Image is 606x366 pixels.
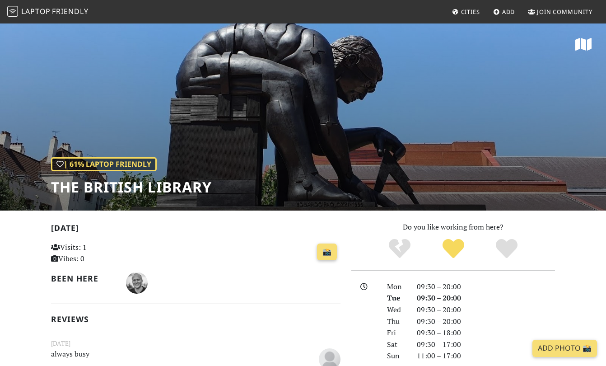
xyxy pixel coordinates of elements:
h2: Been here [51,274,115,283]
span: Laptop [21,6,51,16]
span: Add [502,8,515,16]
div: 09:30 – 17:00 [411,339,560,351]
div: No [373,238,426,260]
div: Wed [382,304,411,316]
div: | 61% Laptop Friendly [51,157,157,172]
a: Add [489,4,519,20]
div: 09:30 – 20:00 [411,292,560,304]
span: Cities [461,8,480,16]
div: Definitely! [480,238,534,260]
h2: [DATE] [51,223,340,236]
a: Cities [448,4,484,20]
h1: The British Library [51,178,212,196]
small: [DATE] [46,338,346,348]
div: Thu [382,316,411,328]
a: Add Photo 📸 [532,340,597,357]
span: Spencer Brown [126,277,148,287]
span: Join Community [537,8,592,16]
div: 09:30 – 18:00 [411,327,560,339]
div: Sun [382,350,411,362]
img: LaptopFriendly [7,6,18,17]
div: Sat [382,339,411,351]
a: 📸 [317,244,337,261]
span: Friendly [52,6,88,16]
h2: Reviews [51,314,340,324]
div: Fri [382,327,411,339]
a: Join Community [524,4,596,20]
div: 09:30 – 20:00 [411,304,560,316]
div: Yes [426,238,480,260]
div: Tue [382,292,411,304]
a: LaptopFriendly LaptopFriendly [7,4,89,20]
div: 11:00 – 17:00 [411,350,560,362]
span: Anonymous [319,353,340,363]
p: Do you like working from here? [351,221,555,233]
p: Visits: 1 Vibes: 0 [51,242,140,265]
div: Mon [382,281,411,293]
div: 09:30 – 20:00 [411,316,560,328]
img: 3118-spencer.jpg [126,272,148,294]
div: 09:30 – 20:00 [411,281,560,293]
